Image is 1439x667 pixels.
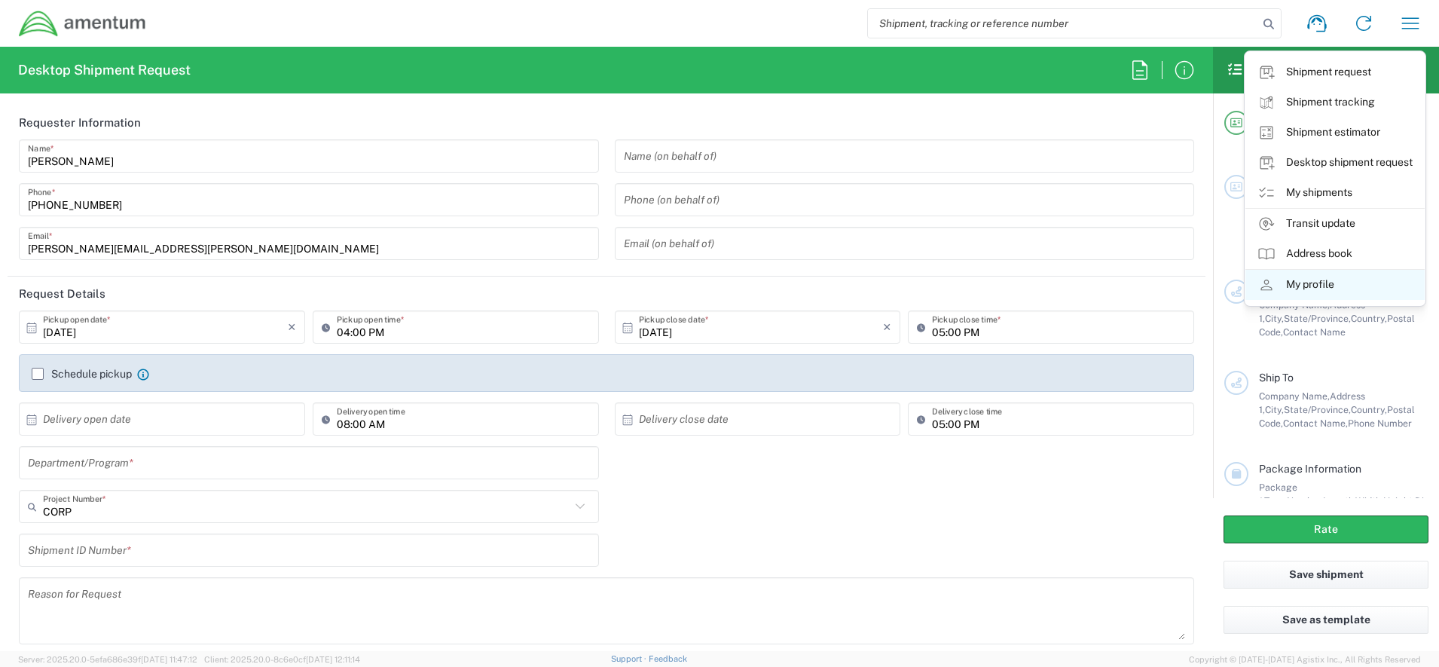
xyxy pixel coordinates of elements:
[1355,495,1383,506] span: Width,
[18,10,147,38] img: dyncorp
[1259,482,1297,506] span: Package 1:
[1259,372,1294,384] span: Ship To
[1245,87,1425,118] a: Shipment tracking
[1245,57,1425,87] a: Shipment request
[1245,209,1425,239] a: Transit update
[1351,404,1387,415] span: Country,
[1264,495,1287,506] span: Type,
[883,315,891,339] i: ×
[141,655,197,664] span: [DATE] 11:47:12
[18,655,197,664] span: Server: 2025.20.0-5efa686e39f
[204,655,360,664] span: Client: 2025.20.0-8c6e0cf
[32,368,132,380] label: Schedule pickup
[1283,326,1346,338] span: Contact Name
[18,61,191,79] h2: Desktop Shipment Request
[1245,178,1425,208] a: My shipments
[19,115,141,130] h2: Requester Information
[1245,148,1425,178] a: Desktop shipment request
[1284,313,1351,324] span: State/Province,
[1224,606,1428,634] button: Save as template
[1348,418,1412,429] span: Phone Number
[1224,516,1428,543] button: Rate
[1189,653,1421,666] span: Copyright © [DATE]-[DATE] Agistix Inc., All Rights Reserved
[1287,495,1323,506] span: Number,
[1259,390,1330,402] span: Company Name,
[1265,404,1284,415] span: City,
[1245,118,1425,148] a: Shipment estimator
[1259,463,1361,475] span: Package Information
[1284,404,1351,415] span: State/Province,
[288,315,296,339] i: ×
[19,286,105,301] h2: Request Details
[1224,561,1428,589] button: Save shipment
[306,655,360,664] span: [DATE] 12:11:14
[1227,61,1379,79] h2: Shipment Checklist
[868,9,1258,38] input: Shipment, tracking or reference number
[1283,418,1348,429] span: Contact Name,
[611,654,649,663] a: Support
[1351,313,1387,324] span: Country,
[1323,495,1355,506] span: Length,
[1245,270,1425,300] a: My profile
[649,654,687,663] a: Feedback
[1245,239,1425,269] a: Address book
[1265,313,1284,324] span: City,
[1383,495,1415,506] span: Height,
